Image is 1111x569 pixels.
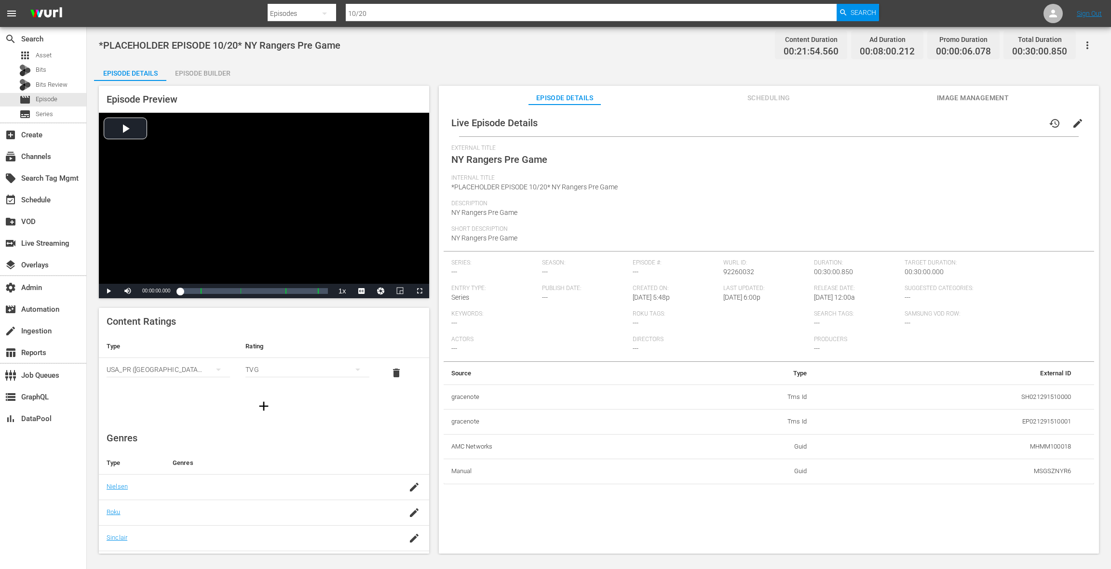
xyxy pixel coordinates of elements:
[451,209,517,216] span: NY Rangers Pre Game
[542,293,548,301] span: ---
[180,288,327,294] div: Progress Bar
[674,362,814,385] th: Type
[94,62,166,85] div: Episode Details
[245,356,369,383] div: TVG
[633,259,718,267] span: Episode #:
[451,225,1082,233] span: Short Description
[99,335,238,358] th: Type
[814,293,855,301] span: [DATE] 12:00a
[444,434,674,459] th: AMC Networks
[94,62,166,81] button: Episode Details
[851,4,876,21] span: Search
[5,129,16,141] span: Create
[837,4,879,21] button: Search
[5,413,16,424] span: DataPool
[166,62,239,85] div: Episode Builder
[1012,46,1067,57] span: 00:30:00.850
[19,94,31,106] span: Episode
[451,145,1082,152] span: External Title
[5,304,16,315] span: Automation
[36,51,52,60] span: Asset
[99,451,165,475] th: Type
[1049,118,1060,129] span: history
[814,362,1079,385] th: External ID
[451,234,517,242] span: NY Rangers Pre Game
[107,316,176,327] span: Content Ratings
[814,459,1079,484] td: MSGSZNYR6
[19,79,31,91] div: Bits Review
[165,451,394,475] th: Genres
[633,293,670,301] span: [DATE] 5:48p
[107,483,128,490] a: Nielsen
[723,293,760,301] span: [DATE] 6:00p
[814,434,1079,459] td: MHMM100018
[352,284,371,298] button: Captions
[99,335,429,388] table: simple table
[451,293,469,301] span: Series
[1066,112,1089,135] button: edit
[633,285,718,292] span: Created On:
[5,33,16,45] span: Search
[142,288,170,293] span: 00:00:00.000
[905,319,910,327] span: ---
[633,319,638,327] span: ---
[5,259,16,271] span: Overlays
[451,200,1082,208] span: Description
[633,336,809,344] span: Directors
[385,361,408,384] button: delete
[905,268,944,276] span: 00:30:00.000
[451,259,537,267] span: Series:
[5,391,16,403] span: GraphQL
[814,384,1079,410] td: SH021291510000
[542,268,548,276] span: ---
[1072,118,1084,129] span: edit
[936,92,1009,104] span: Image Management
[814,319,820,327] span: ---
[905,310,990,318] span: Samsung VOD Row:
[451,310,628,318] span: Keywords:
[444,459,674,484] th: Manual
[784,33,839,46] div: Content Duration
[732,92,805,104] span: Scheduling
[814,268,853,276] span: 00:30:00.850
[5,347,16,358] span: Reports
[5,370,16,381] span: Job Queues
[19,65,31,76] div: Bits
[107,93,177,105] span: Episode Preview
[905,285,1081,292] span: Suggested Categories:
[451,154,547,165] span: NY Rangers Pre Game
[36,109,53,119] span: Series
[36,94,57,104] span: Episode
[5,151,16,162] span: Channels
[5,282,16,293] span: Admin
[36,80,68,90] span: Bits Review
[107,356,230,383] div: USA_PR ([GEOGRAPHIC_DATA] ([GEOGRAPHIC_DATA]))
[444,362,674,385] th: Source
[814,259,900,267] span: Duration:
[5,238,16,249] span: Live Streaming
[784,46,839,57] span: 00:21:54.560
[99,284,118,298] button: Play
[451,268,457,276] span: ---
[528,92,601,104] span: Episode Details
[674,410,814,435] td: Tms Id
[451,336,628,344] span: Actors
[905,259,1081,267] span: Target Duration:
[814,344,820,352] span: ---
[391,284,410,298] button: Picture-in-Picture
[444,384,674,410] th: gracenote
[814,285,900,292] span: Release Date:
[410,284,429,298] button: Fullscreen
[542,259,628,267] span: Season:
[723,268,754,276] span: 92260032
[723,259,809,267] span: Wurl ID:
[238,335,377,358] th: Rating
[107,534,127,541] a: Sinclair
[451,319,457,327] span: ---
[19,108,31,120] span: Series
[451,117,538,129] span: Live Episode Details
[936,33,991,46] div: Promo Duration
[674,459,814,484] td: Guid
[674,434,814,459] td: Guid
[936,46,991,57] span: 00:00:06.078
